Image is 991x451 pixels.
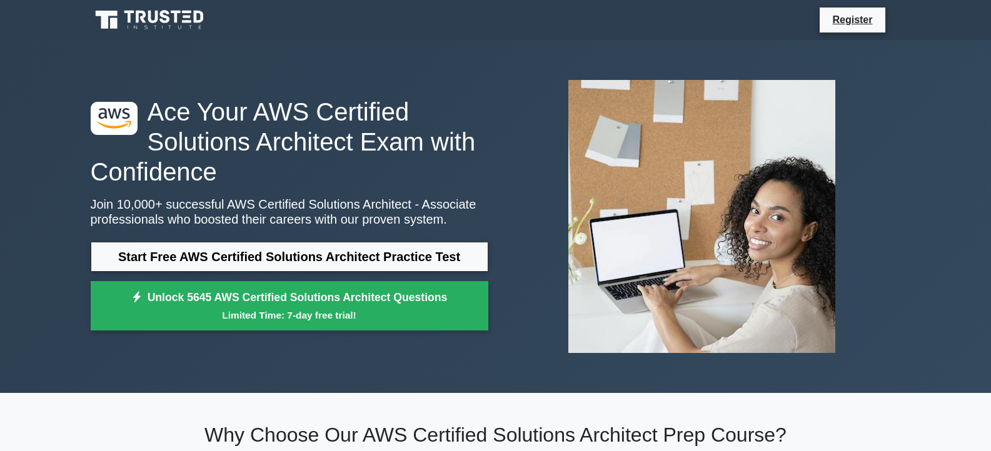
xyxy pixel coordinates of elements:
a: Unlock 5645 AWS Certified Solutions Architect QuestionsLimited Time: 7-day free trial! [91,281,488,331]
p: Join 10,000+ successful AWS Certified Solutions Architect - Associate professionals who boosted t... [91,197,488,227]
a: Register [825,12,880,27]
small: Limited Time: 7-day free trial! [106,308,473,322]
h1: Ace Your AWS Certified Solutions Architect Exam with Confidence [91,97,488,187]
a: Start Free AWS Certified Solutions Architect Practice Test [91,242,488,272]
h2: Why Choose Our AWS Certified Solutions Architect Prep Course? [91,423,901,447]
